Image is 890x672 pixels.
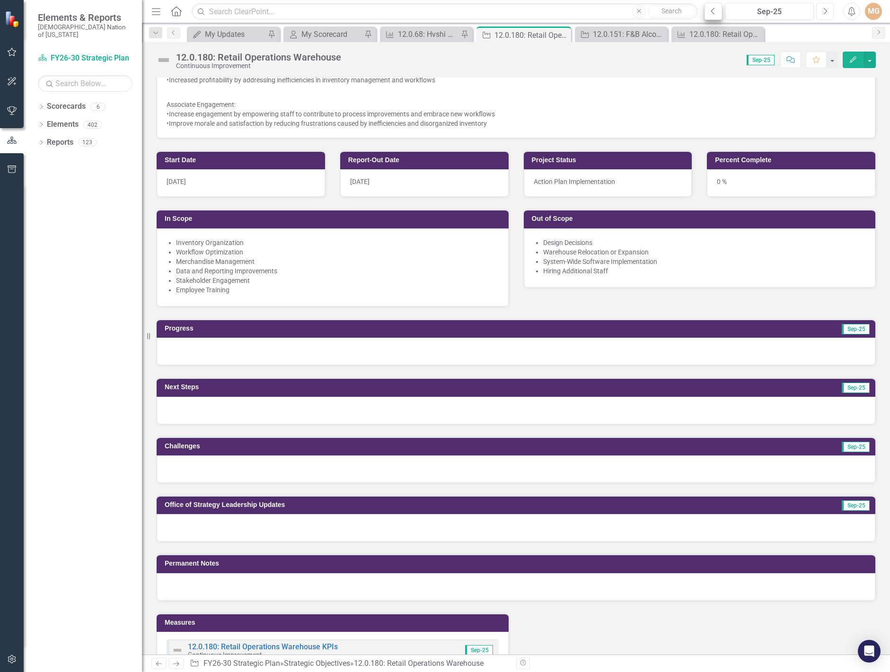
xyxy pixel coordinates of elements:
[176,62,341,70] div: Continuous Improvement
[83,121,102,129] div: 402
[167,98,865,109] p: Associate Engagement:
[4,10,22,28] img: ClearPoint Strategy
[176,247,499,257] li: Workflow Optimization
[284,659,350,668] a: Strategic Objectives
[176,257,499,266] li: Merchandise Management
[398,28,458,40] div: 12.0.68: Hvshi Gift Shop Inventory KPIs
[165,443,553,450] h3: Challenges
[543,238,866,247] li: Design Decisions
[382,28,458,40] a: 12.0.68: Hvshi Gift Shop Inventory KPIs
[165,157,320,164] h3: Start Date
[858,640,881,663] div: Open Intercom Messenger
[715,157,871,164] h3: Percent Complete
[165,560,871,567] h3: Permanent Notes
[661,7,682,15] span: Search
[167,75,865,85] div: •Increased profitability by addressing inefficiencies in inventory management and workflows
[842,500,870,511] span: Sep-25
[842,383,870,393] span: Sep-25
[534,178,615,185] span: Action Plan Implementation
[176,276,499,285] li: Stakeholder Engagement
[465,645,493,655] span: Sep-25
[167,178,186,185] span: [DATE]
[47,137,73,148] a: Reports
[188,651,262,658] small: Continuous Improvement
[176,238,499,247] li: Inventory Organization
[543,247,866,257] li: Warehouse Relocation or Expansion
[728,6,811,17] div: Sep-25
[689,28,762,40] div: 12.0.180: Retail Operations Warehouse KPIs
[188,642,338,651] a: 12.0.180: Retail Operations Warehouse KPIs
[842,324,870,334] span: Sep-25
[348,157,504,164] h3: Report-Out Date
[165,384,548,391] h3: Next Steps
[543,257,866,266] li: System-Wide Software Implementation
[301,28,362,40] div: My Scorecard
[167,109,865,119] div: •Increase engagement by empowering staff to contribute to process improvements and embrace new wo...
[543,266,866,276] li: Hiring Additional Staff
[176,266,499,276] li: Data and Reporting Improvements
[38,12,132,23] span: Elements & Reports
[354,659,484,668] div: 12.0.180: Retail Operations Warehouse
[38,75,132,92] input: Search Below...
[165,215,504,222] h3: In Scope
[176,285,499,295] li: Employee Training
[593,28,665,40] div: 12.0.151: F&B Alcohol Inventory Control Process (Choctaw Casino & Resort-[PERSON_NAME])
[156,52,171,68] img: Not Defined
[190,658,509,669] div: » »
[38,23,132,39] small: [DEMOGRAPHIC_DATA] Nation of [US_STATE]
[286,28,362,40] a: My Scorecard
[532,215,871,222] h3: Out of Scope
[577,28,665,40] a: 12.0.151: F&B Alcohol Inventory Control Process (Choctaw Casino & Resort-[PERSON_NAME])
[494,29,569,41] div: 12.0.180: Retail Operations Warehouse
[205,28,265,40] div: My Updates
[189,28,265,40] a: My Updates
[90,103,106,111] div: 6
[648,5,695,18] button: Search
[725,3,814,20] button: Sep-25
[203,659,280,668] a: FY26-30 Strategic Plan
[165,619,504,626] h3: Measures
[172,645,183,656] img: Not Defined
[842,442,870,452] span: Sep-25
[167,119,865,128] div: •Improve morale and satisfaction by reducing frustrations caused by inefficiencies and disorganiz...
[865,3,882,20] button: MG
[192,3,697,20] input: Search ClearPoint...
[47,119,79,130] a: Elements
[532,157,687,164] h3: Project Status
[707,169,875,197] div: 0 %
[38,53,132,64] a: FY26-30 Strategic Plan
[78,139,97,147] div: 123
[165,325,517,332] h3: Progress
[674,28,762,40] a: 12.0.180: Retail Operations Warehouse KPIs
[350,178,370,185] span: [DATE]
[176,52,341,62] div: 12.0.180: Retail Operations Warehouse
[165,501,734,508] h3: Office of Strategy Leadership Updates
[747,55,775,65] span: Sep-25
[47,101,86,112] a: Scorecards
